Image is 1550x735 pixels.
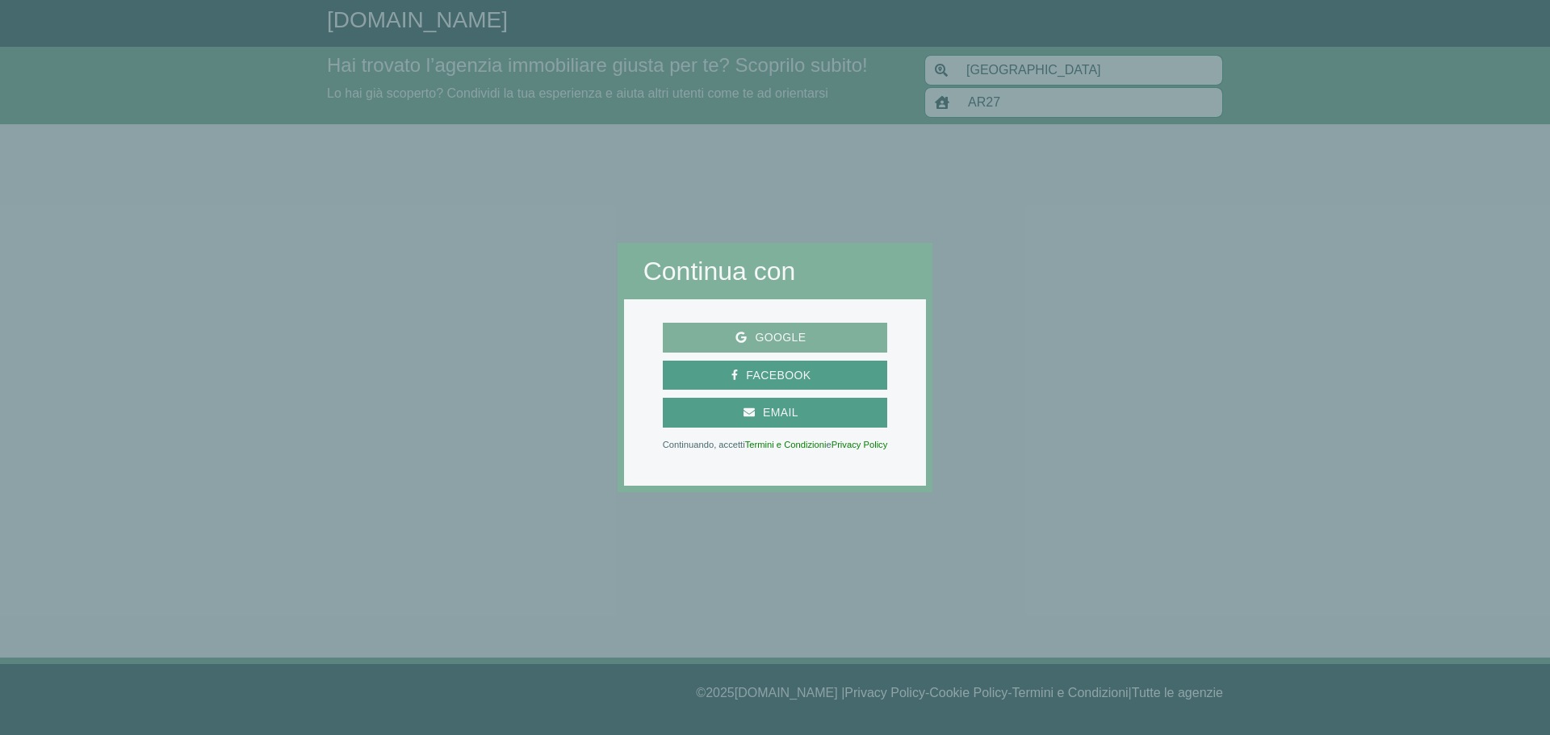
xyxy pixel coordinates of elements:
[663,441,888,449] p: Continuando, accetti e
[832,440,888,449] a: Privacy Policy
[663,323,888,353] button: Google
[747,328,814,348] span: Google
[663,398,888,428] button: Email
[738,365,819,386] span: Facebook
[643,256,907,286] h2: Continua con
[663,361,888,390] button: Facebook
[755,403,806,423] span: Email
[745,440,827,449] a: Termini e Condizioni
